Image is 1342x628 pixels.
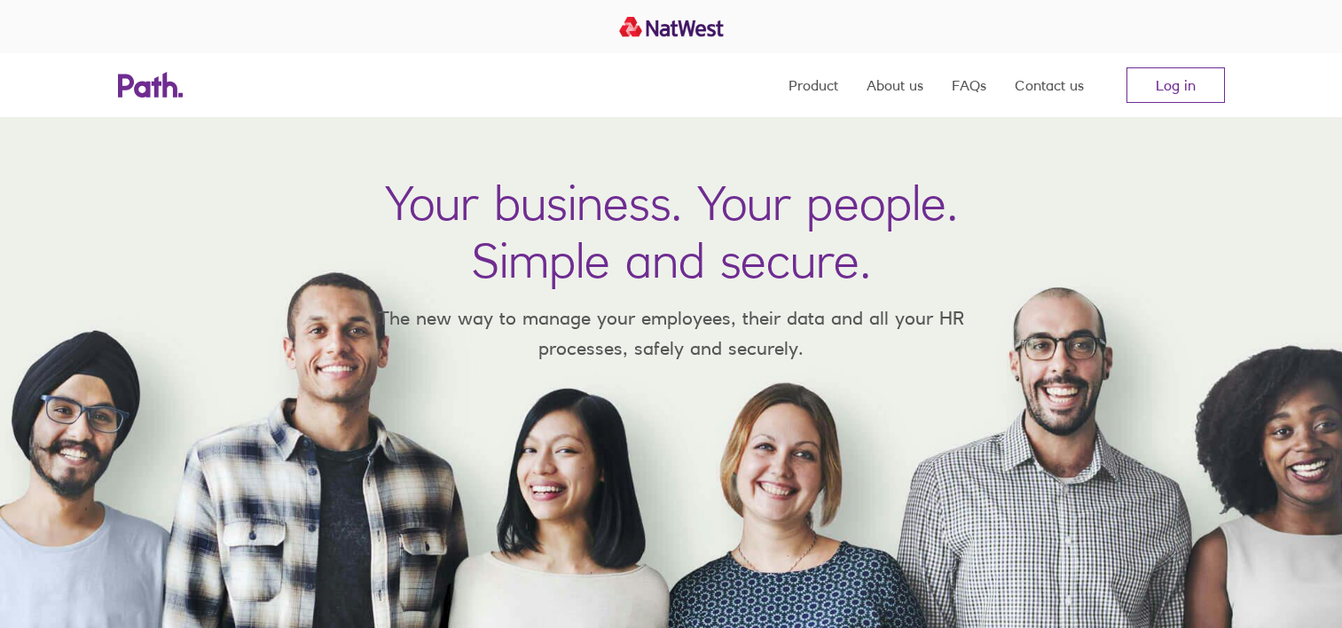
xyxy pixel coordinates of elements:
[952,53,986,117] a: FAQs
[789,53,838,117] a: Product
[1126,67,1225,103] a: Log in
[1015,53,1084,117] a: Contact us
[352,303,991,363] p: The new way to manage your employees, their data and all your HR processes, safely and securely.
[385,174,958,289] h1: Your business. Your people. Simple and secure.
[867,53,923,117] a: About us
